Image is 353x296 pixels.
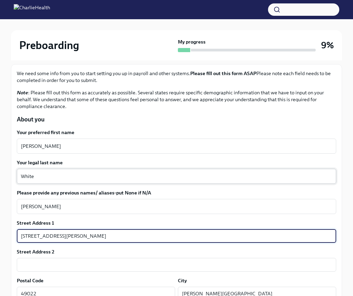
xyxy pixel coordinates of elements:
label: Your legal last name [17,159,336,166]
label: Street Address 2 [17,248,54,255]
label: Street Address 1 [17,220,54,226]
h2: Preboarding [19,38,79,52]
h3: 9% [321,39,334,51]
label: Postal Code [17,277,44,284]
strong: Note [17,90,28,96]
p: : Please fill out this form as accurately as possible. Several states require specific demographi... [17,89,336,110]
textarea: White [21,172,332,180]
strong: My progress [178,38,206,45]
strong: Please fill out this form ASAP [190,70,256,76]
label: Your preferred first name [17,129,336,136]
label: City [178,277,187,284]
img: CharlieHealth [14,4,50,15]
textarea: [PERSON_NAME] [21,142,332,150]
p: We need some info from you to start setting you up in payroll and other systems. Please note each... [17,70,336,84]
textarea: [PERSON_NAME] [21,202,332,211]
p: About you [17,115,336,123]
label: Please provide any previous names/ aliases-put None if N/A [17,189,336,196]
